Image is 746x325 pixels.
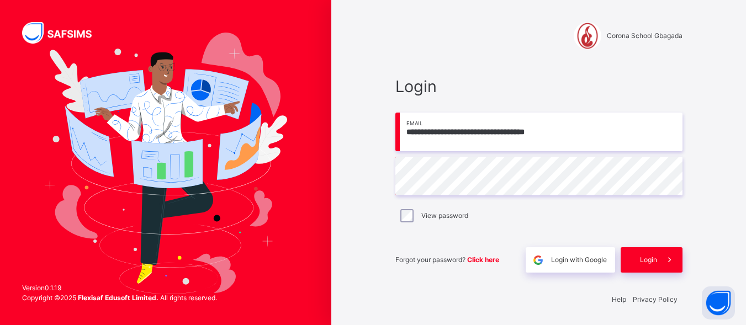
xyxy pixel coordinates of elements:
[22,22,105,44] img: SAFSIMS Logo
[633,295,678,303] a: Privacy Policy
[395,74,682,98] span: Login
[44,33,288,294] img: Hero Image
[78,294,158,302] strong: Flexisaf Edusoft Limited.
[551,255,607,265] span: Login with Google
[467,255,499,264] a: Click here
[421,211,468,221] label: View password
[612,295,626,303] a: Help
[702,286,735,319] button: Open asap
[22,283,217,293] span: Version 0.1.19
[607,31,682,41] span: Corona School Gbagada
[395,255,499,264] span: Forgot your password?
[22,294,217,302] span: Copyright © 2025 All rights reserved.
[640,255,657,265] span: Login
[532,254,544,267] img: google.396cfc9801f0270233282035f929180a.svg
